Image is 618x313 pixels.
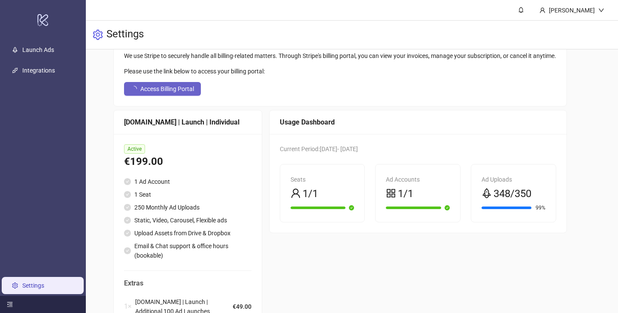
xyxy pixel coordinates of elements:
[124,190,251,199] li: 1 Seat
[280,146,358,152] span: Current Period: [DATE] - [DATE]
[22,282,44,289] a: Settings
[386,188,396,198] span: appstore
[7,301,13,307] span: menu-fold
[124,241,251,260] li: Email & Chat support & office hours (bookable)
[124,301,132,312] span: 1 ×
[124,247,131,254] span: check-circle
[536,205,545,210] span: 99%
[124,230,131,237] span: check-circle
[131,86,137,92] span: loading
[518,7,524,13] span: bell
[482,175,545,184] div: Ad Uploads
[124,117,251,128] div: [DOMAIN_NAME] | Launch | Individual
[482,188,492,198] span: rocket
[280,117,556,128] div: Usage Dashboard
[349,205,354,210] span: check-circle
[124,178,131,185] span: check-circle
[598,7,604,13] span: down
[233,302,251,311] span: €49.00
[494,186,531,202] span: 348/350
[124,82,201,96] button: Access Billing Portal
[22,46,54,53] a: Launch Ads
[124,216,251,225] li: Static, Video, Carousel, Flexible ads
[22,67,55,74] a: Integrations
[124,228,251,238] li: Upload Assets from Drive & Dropbox
[124,217,131,224] span: check-circle
[124,144,145,154] span: Active
[124,191,131,198] span: check-circle
[539,7,545,13] span: user
[398,186,413,202] span: 1/1
[124,154,251,170] div: €199.00
[545,6,598,15] div: [PERSON_NAME]
[303,186,318,202] span: 1/1
[445,205,450,210] span: check-circle
[124,177,251,186] li: 1 Ad Account
[124,67,556,76] div: Please use the link below to access your billing portal:
[93,30,103,40] span: setting
[124,51,556,61] div: We use Stripe to securely handle all billing-related matters. Through Stripe's billing portal, yo...
[291,175,354,184] div: Seats
[124,278,251,289] span: Extras
[140,85,194,92] span: Access Billing Portal
[291,188,301,198] span: user
[124,204,131,211] span: check-circle
[124,203,251,212] li: 250 Monthly Ad Uploads
[106,27,144,42] h3: Settings
[386,175,450,184] div: Ad Accounts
